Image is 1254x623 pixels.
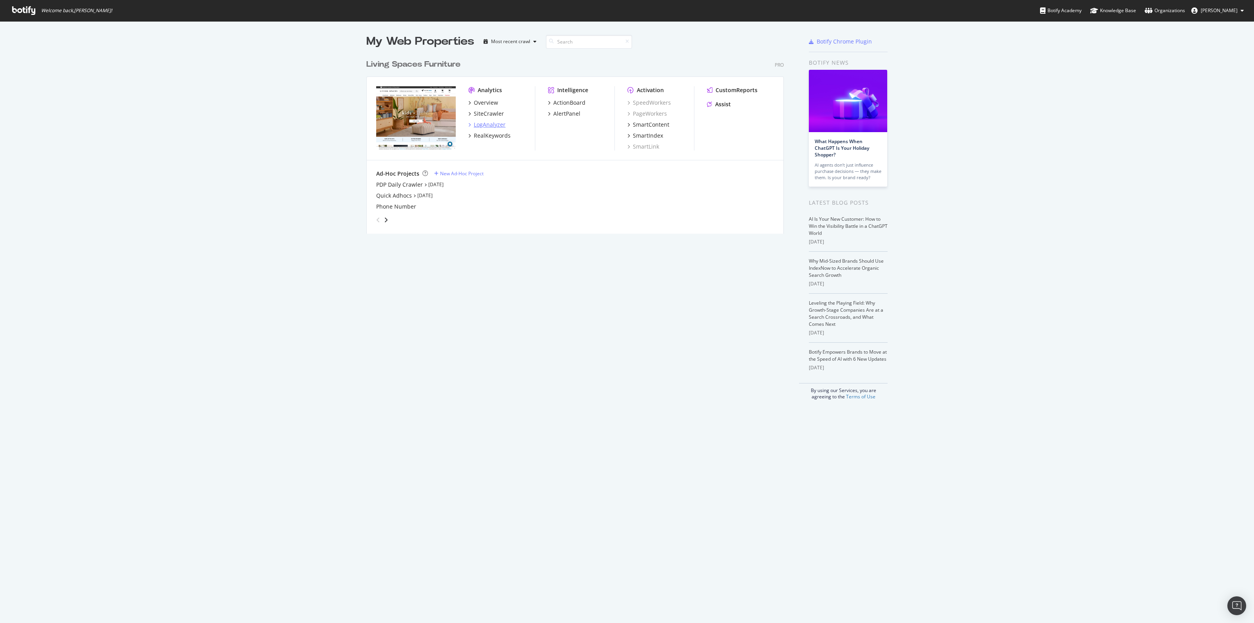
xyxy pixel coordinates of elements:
[809,280,888,287] div: [DATE]
[775,62,784,68] div: Pro
[1227,596,1246,615] div: Open Intercom Messenger
[480,35,540,48] button: Most recent crawl
[627,110,667,118] a: PageWorkers
[557,86,588,94] div: Intelligence
[417,192,433,199] a: [DATE]
[468,132,511,140] a: RealKeywords
[383,216,389,224] div: angle-right
[474,132,511,140] div: RealKeywords
[468,121,506,129] a: LogAnalyzer
[809,349,887,362] a: Botify Empowers Brands to Move at the Speed of AI with 6 New Updates
[553,110,580,118] div: AlertPanel
[376,192,412,200] a: Quick Adhocs
[799,383,888,400] div: By using our Services, you are agreeing to the
[376,86,456,150] img: livingspaces.com
[553,99,585,107] div: ActionBoard
[366,34,474,49] div: My Web Properties
[373,214,383,226] div: angle-left
[1185,4,1250,17] button: [PERSON_NAME]
[809,238,888,245] div: [DATE]
[715,100,731,108] div: Assist
[809,300,883,327] a: Leveling the Playing Field: Why Growth-Stage Companies Are at a Search Crossroads, and What Comes...
[478,86,502,94] div: Analytics
[809,38,872,45] a: Botify Chrome Plugin
[809,58,888,67] div: Botify news
[468,110,504,118] a: SiteCrawler
[440,170,484,177] div: New Ad-Hoc Project
[809,70,887,132] img: What Happens When ChatGPT Is Your Holiday Shopper?
[707,100,731,108] a: Assist
[627,99,671,107] a: SpeedWorkers
[548,99,585,107] a: ActionBoard
[376,203,416,211] a: Phone Number
[546,35,632,49] input: Search
[1090,7,1136,15] div: Knowledge Base
[41,7,112,14] span: Welcome back, [PERSON_NAME] !
[468,99,498,107] a: Overview
[815,162,881,181] div: AI agents don’t just influence purchase decisions — they make them. Is your brand ready?
[366,59,460,70] div: Living Spaces Furniture
[366,59,464,70] a: Living Spaces Furniture
[817,38,872,45] div: Botify Chrome Plugin
[633,121,669,129] div: SmartContent
[434,170,484,177] a: New Ad-Hoc Project
[474,121,506,129] div: LogAnalyzer
[627,132,663,140] a: SmartIndex
[1201,7,1238,14] span: Svetlana Li
[376,181,423,189] a: PDP Daily Crawler
[633,132,663,140] div: SmartIndex
[376,170,419,178] div: Ad-Hoc Projects
[809,198,888,207] div: Latest Blog Posts
[474,99,498,107] div: Overview
[491,39,530,44] div: Most recent crawl
[707,86,757,94] a: CustomReports
[366,49,790,234] div: grid
[474,110,504,118] div: SiteCrawler
[809,364,888,371] div: [DATE]
[716,86,757,94] div: CustomReports
[815,138,869,158] a: What Happens When ChatGPT Is Your Holiday Shopper?
[1145,7,1185,15] div: Organizations
[548,110,580,118] a: AlertPanel
[428,181,444,188] a: [DATE]
[627,143,659,151] a: SmartLink
[846,393,875,400] a: Terms of Use
[809,216,888,236] a: AI Is Your New Customer: How to Win the Visibility Battle in a ChatGPT World
[809,329,888,336] div: [DATE]
[627,121,669,129] a: SmartContent
[809,258,884,278] a: Why Mid-Sized Brands Should Use IndexNow to Accelerate Organic Search Growth
[1040,7,1082,15] div: Botify Academy
[637,86,664,94] div: Activation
